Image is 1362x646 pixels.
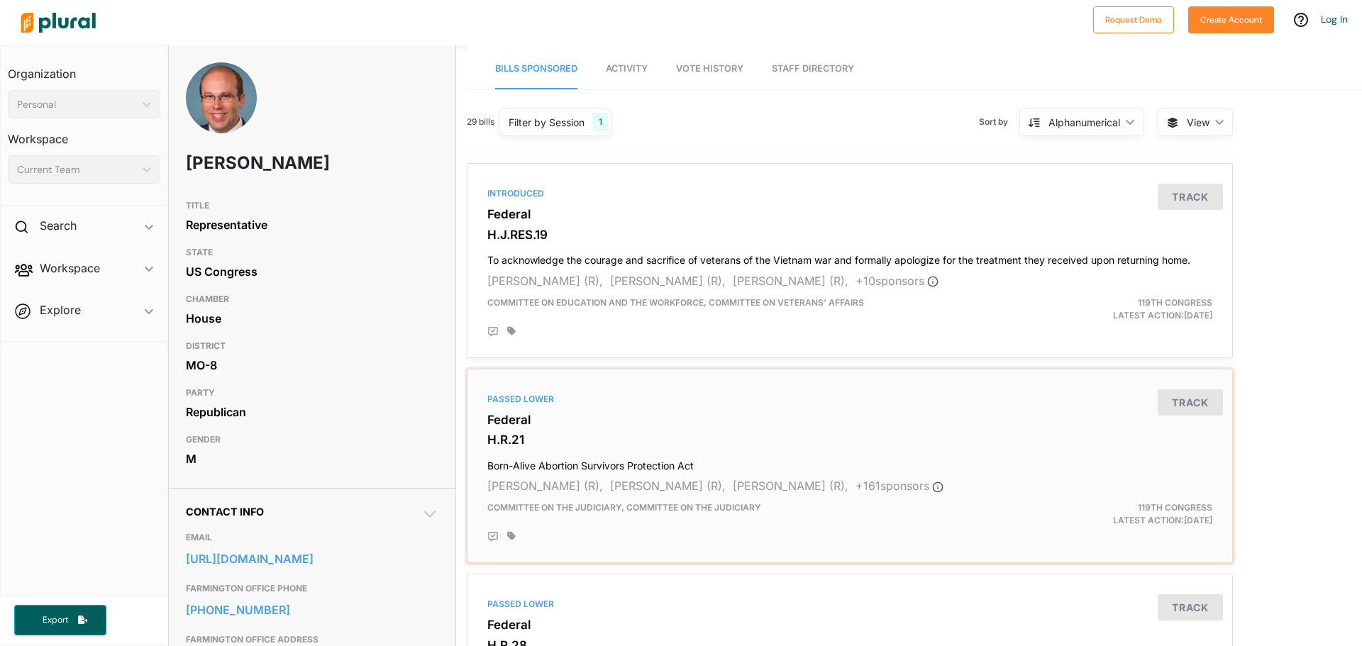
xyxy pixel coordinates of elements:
[186,599,438,620] a: [PHONE_NUMBER]
[610,274,726,288] span: [PERSON_NAME] (R),
[186,291,438,308] h3: CHAMBER
[1093,6,1174,33] button: Request Demo
[487,247,1212,267] h4: To acknowledge the courage and sacrifice of veterans of the Vietnam war and formally apologize fo...
[487,531,499,542] div: Add Position Statement
[40,218,77,233] h2: Search
[186,62,257,149] img: Headshot of Jason Smith
[495,63,577,74] span: Bills Sponsored
[487,228,1212,242] h3: H.J.RES.19
[186,338,438,355] h3: DISTRICT
[772,49,854,89] a: Staff Directory
[487,413,1212,427] h3: Federal
[1158,184,1223,210] button: Track
[1138,297,1212,308] span: 119th Congress
[17,162,137,177] div: Current Team
[186,308,438,329] div: House
[1187,115,1209,130] span: View
[487,207,1212,221] h3: Federal
[487,326,499,338] div: Add Position Statement
[186,548,438,569] a: [URL][DOMAIN_NAME]
[14,605,106,635] button: Export
[487,598,1212,611] div: Passed Lower
[8,118,160,150] h3: Workspace
[17,97,137,112] div: Personal
[186,506,264,518] span: Contact Info
[487,618,1212,632] h3: Federal
[509,115,585,130] div: Filter by Session
[733,274,848,288] span: [PERSON_NAME] (R),
[974,296,1223,322] div: Latest Action: [DATE]
[507,531,516,541] div: Add tags
[856,274,939,288] span: + 10 sponsor s
[186,529,438,546] h3: EMAIL
[33,614,78,626] span: Export
[1321,13,1348,26] a: Log In
[186,580,438,597] h3: FARMINGTON OFFICE PHONE
[186,355,438,376] div: MO-8
[495,49,577,89] a: Bills Sponsored
[8,53,160,84] h3: Organization
[733,479,848,493] span: [PERSON_NAME] (R),
[676,63,743,74] span: Vote History
[1138,502,1212,513] span: 119th Congress
[856,479,943,493] span: + 161 sponsor s
[487,502,761,513] span: Committee on the Judiciary, Committee on the Judiciary
[186,431,438,448] h3: GENDER
[1093,11,1174,26] a: Request Demo
[487,393,1212,406] div: Passed Lower
[606,49,648,89] a: Activity
[1158,389,1223,416] button: Track
[467,116,494,128] span: 29 bills
[507,326,516,336] div: Add tags
[1158,594,1223,620] button: Track
[186,197,438,214] h3: TITLE
[487,433,1212,447] h3: H.R.21
[186,142,337,184] h1: [PERSON_NAME]
[593,113,608,131] div: 1
[186,384,438,401] h3: PARTY
[610,479,726,493] span: [PERSON_NAME] (R),
[186,261,438,282] div: US Congress
[487,479,603,493] span: [PERSON_NAME] (R),
[186,448,438,469] div: M
[487,187,1212,200] div: Introduced
[186,214,438,235] div: Representative
[487,297,864,308] span: Committee on Education and the Workforce, Committee on Veterans' Affairs
[979,116,1019,128] span: Sort by
[487,453,1212,472] h4: Born-Alive Abortion Survivors Protection Act
[1188,11,1274,26] a: Create Account
[186,244,438,261] h3: STATE
[1188,6,1274,33] button: Create Account
[1048,115,1120,130] div: Alphanumerical
[606,63,648,74] span: Activity
[186,401,438,423] div: Republican
[487,274,603,288] span: [PERSON_NAME] (R),
[676,49,743,89] a: Vote History
[974,501,1223,527] div: Latest Action: [DATE]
